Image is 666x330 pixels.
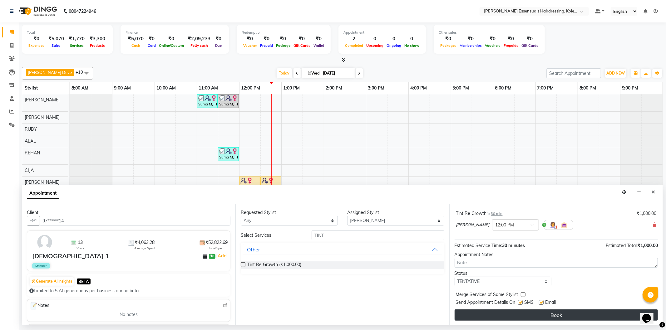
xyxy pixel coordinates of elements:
span: ₹0 [209,254,215,259]
div: Requested Stylist [241,209,338,216]
a: 3:00 PM [366,84,386,93]
div: Other sales [439,30,540,35]
div: ₹0 [146,35,157,42]
div: ₹1,000.00 [637,210,656,217]
a: 8:00 PM [578,84,598,93]
span: Card [146,43,157,48]
span: [PERSON_NAME] [25,179,60,185]
span: No show [403,43,421,48]
div: ₹3,300 [87,35,108,42]
div: Appointment [343,30,421,35]
span: Wallet [312,43,326,48]
div: ₹0 [259,35,274,42]
span: ALAL [25,138,36,144]
span: RUBY [25,126,37,132]
div: Limited to 5 AI generations per business during beta. [29,288,228,294]
div: ₹0 [242,35,259,42]
span: Package [274,43,292,48]
a: 1:00 PM [282,84,301,93]
div: 0 [385,35,403,42]
div: ₹0 [483,35,502,42]
img: avatar [36,233,54,251]
span: Merge Services of Same Stylist [456,291,518,299]
div: ₹0 [520,35,540,42]
input: 2025-09-03 [321,69,353,78]
div: Diya M, TK02, 12:30 PM-01:00 PM, DEAD SEA MINERAL DRY SS [261,177,281,189]
span: Petty cash [189,43,210,48]
span: | [215,252,228,260]
span: [PERSON_NAME] [456,222,490,228]
a: 9:00 PM [620,84,640,93]
div: 2 [343,35,365,42]
button: Book [455,309,658,321]
input: Search by service name [312,231,444,240]
div: ₹0 [213,35,224,42]
span: [PERSON_NAME] Dev [28,70,70,75]
span: Services [68,43,85,48]
span: Ongoing [385,43,403,48]
div: ₹0 [458,35,483,42]
span: Estimated Service Time: [455,243,502,248]
span: Notes [30,302,49,310]
a: 10:00 AM [155,84,177,93]
span: CIJA [25,167,34,173]
a: 11:00 AM [197,84,220,93]
span: 13 [78,239,83,246]
a: 9:00 AM [112,84,132,93]
span: Visits [76,246,84,250]
div: Diya M, TK02, 12:00 PM-12:30 PM, DETAN FACE AND NECK [240,177,259,189]
div: ₹0 [27,35,46,42]
span: Completed [343,43,365,48]
span: [PERSON_NAME] [25,114,60,120]
a: 8:00 AM [70,84,90,93]
button: ADD NEW [605,69,626,78]
a: 7:00 PM [536,84,555,93]
a: 12:00 PM [239,84,262,93]
button: Generate AI Insights [30,277,74,286]
span: Cash [130,43,142,48]
span: ₹52,822.69 [205,239,228,246]
div: 0 [403,35,421,42]
span: Upcoming [365,43,385,48]
b: 08047224946 [69,2,96,20]
div: ₹5,070 [46,35,67,42]
span: SMS [525,299,534,307]
span: Products [88,43,106,48]
span: Vouchers [483,43,502,48]
span: Stylist [25,85,38,91]
div: ₹2,09,233 [185,35,213,42]
div: [DEMOGRAPHIC_DATA] 1 [32,251,109,261]
a: Add [217,252,228,260]
div: Total [27,30,108,35]
a: 4:00 PM [409,84,428,93]
img: Interior.png [560,221,568,229]
input: Search Appointment [546,68,601,78]
div: ₹0 [157,35,185,42]
span: Online/Custom [157,43,185,48]
div: ₹0 [312,35,326,42]
span: Average Spent [134,246,155,250]
div: ₹0 [439,35,458,42]
span: Memberships [458,43,483,48]
div: ₹5,070 [126,35,146,42]
span: ₹4,063.28 [135,239,155,246]
div: Client [27,209,230,216]
span: Sales [50,43,62,48]
span: Wed [307,71,321,75]
span: Gift Cards [520,43,540,48]
img: logo [16,2,59,20]
div: Finance [126,30,224,35]
button: Other [243,244,442,255]
div: Appointment Notes [455,251,658,258]
span: Expenses [27,43,46,48]
span: REHAN [25,150,40,156]
span: Today [277,68,292,78]
span: Due [214,43,223,48]
input: Search by Name/Mobile/Email/Code [40,216,230,226]
span: 30 minutes [502,243,525,248]
span: Prepaid [259,43,274,48]
a: 2:00 PM [324,84,344,93]
div: Suma M, TK01, 11:30 AM-12:00 PM, WASH AND BLAST DRY MENS (Men) [219,148,238,160]
span: No notes [120,311,138,318]
a: 5:00 PM [451,84,471,93]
